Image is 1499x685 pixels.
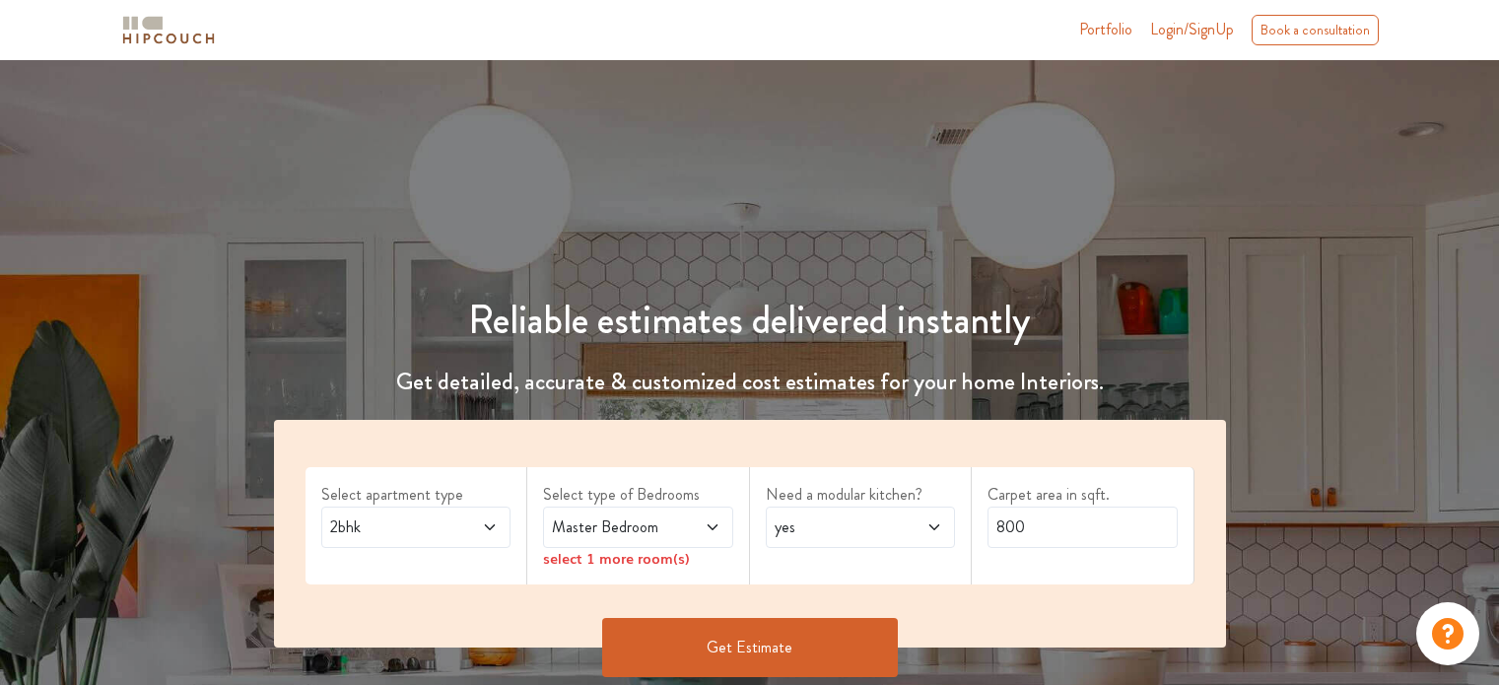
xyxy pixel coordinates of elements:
[988,483,1178,507] label: Carpet area in sqft.
[262,368,1238,396] h4: Get detailed, accurate & customized cost estimates for your home Interiors.
[321,483,511,507] label: Select apartment type
[543,483,733,507] label: Select type of Bedrooms
[326,515,455,539] span: 2bhk
[1079,18,1132,41] a: Portfolio
[543,548,733,569] div: select 1 more room(s)
[1252,15,1379,45] div: Book a consultation
[766,483,956,507] label: Need a modular kitchen?
[119,13,218,47] img: logo-horizontal.svg
[1150,18,1234,40] span: Login/SignUp
[119,8,218,52] span: logo-horizontal.svg
[548,515,677,539] span: Master Bedroom
[602,618,898,677] button: Get Estimate
[988,507,1178,548] input: Enter area sqft
[771,515,900,539] span: yes
[262,297,1238,344] h1: Reliable estimates delivered instantly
